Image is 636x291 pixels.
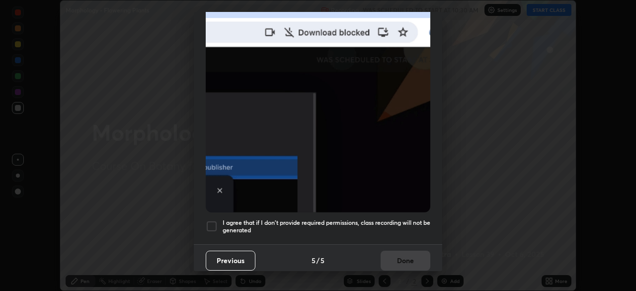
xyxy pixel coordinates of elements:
[223,219,430,234] h5: I agree that if I don't provide required permissions, class recording will not be generated
[312,255,316,266] h4: 5
[206,251,255,271] button: Previous
[320,255,324,266] h4: 5
[317,255,319,266] h4: /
